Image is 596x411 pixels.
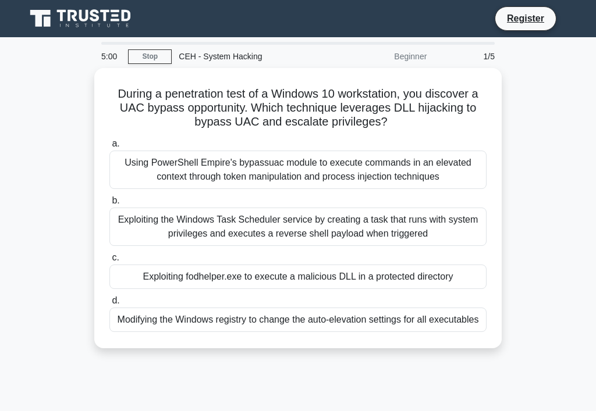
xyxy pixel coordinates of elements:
div: Exploiting fodhelper.exe to execute a malicious DLL in a protected directory [109,265,487,289]
div: Exploiting the Windows Task Scheduler service by creating a task that runs with system privileges... [109,208,487,246]
div: Using PowerShell Empire's bypassuac module to execute commands in an elevated context through tok... [109,151,487,189]
div: 1/5 [434,45,502,68]
h5: During a penetration test of a Windows 10 workstation, you discover a UAC bypass opportunity. Whi... [108,87,488,130]
span: c. [112,252,119,262]
a: Register [500,11,551,26]
a: Stop [128,49,172,64]
span: d. [112,295,119,305]
div: Beginner [332,45,434,68]
span: b. [112,195,119,205]
span: a. [112,138,119,148]
div: 5:00 [94,45,128,68]
div: CEH - System Hacking [172,45,332,68]
div: Modifying the Windows registry to change the auto-elevation settings for all executables [109,308,487,332]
